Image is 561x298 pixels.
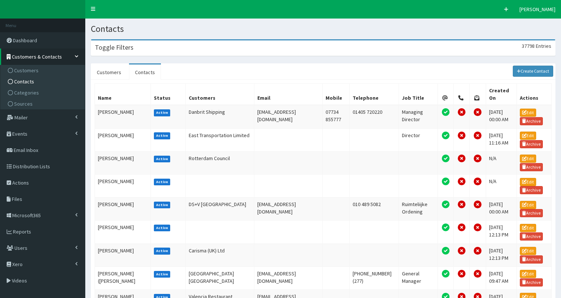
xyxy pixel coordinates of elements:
[399,105,438,128] td: Managing Director
[95,198,151,221] td: [PERSON_NAME]
[95,266,151,289] td: [PERSON_NAME] ([PERSON_NAME]
[399,128,438,151] td: Director
[2,65,85,76] a: Customers
[154,225,171,231] label: Active
[486,174,517,197] td: N/A
[520,178,536,186] a: Edit
[13,163,50,170] span: Distribution Lists
[154,248,171,254] label: Active
[12,130,27,137] span: Events
[350,266,399,289] td: [PHONE_NUMBER] (277)
[91,24,555,34] h1: Contacts
[520,155,536,163] a: Edit
[520,209,543,217] a: Archive
[154,179,171,185] label: Active
[95,44,133,51] h3: Toggle Filters
[186,151,254,174] td: Rotterdam Council
[186,244,254,266] td: Carisma (UK) Ltd
[520,163,543,171] a: Archive
[513,66,554,77] a: Create Contact
[14,89,39,96] span: Categories
[486,151,517,174] td: N/A
[350,105,399,128] td: 01405 720220
[2,76,85,87] a: Contacts
[91,64,127,80] a: Customers
[520,232,543,241] a: Archive
[14,78,34,85] span: Contacts
[154,109,171,116] label: Active
[520,117,543,125] a: Archive
[154,156,171,162] label: Active
[12,261,23,268] span: Xero
[12,179,29,186] span: Actions
[522,43,535,49] span: 37798
[486,105,517,128] td: [DATE] 00:00 AM
[14,114,28,121] span: Mailer
[520,278,543,287] a: Archive
[151,84,186,105] th: Status
[350,84,399,105] th: Telephone
[95,174,151,197] td: [PERSON_NAME]
[2,98,85,109] a: Sources
[322,105,349,128] td: 07734 855777
[520,132,536,140] a: Edit
[454,84,470,105] th: Telephone Permission
[95,105,151,128] td: [PERSON_NAME]
[470,84,486,105] th: Post Permission
[517,84,552,105] th: Actions
[154,271,171,278] label: Active
[520,224,536,232] a: Edit
[486,244,517,266] td: [DATE] 12:13 PM
[486,84,517,105] th: Created On
[254,266,323,289] td: [EMAIL_ADDRESS][DOMAIN_NAME]
[254,198,323,221] td: [EMAIL_ADDRESS][DOMAIN_NAME]
[95,128,151,151] td: [PERSON_NAME]
[186,105,254,128] td: Danbrit Shipping
[520,255,543,264] a: Archive
[322,84,349,105] th: Mobile
[95,84,151,105] th: Name
[520,201,536,209] a: Edit
[95,221,151,244] td: [PERSON_NAME]
[486,221,517,244] td: [DATE] 12:13 PM
[254,105,323,128] td: [EMAIL_ADDRESS][DOMAIN_NAME]
[399,266,438,289] td: General Manager
[536,43,551,49] span: Entries
[95,244,151,266] td: [PERSON_NAME]
[186,198,254,221] td: DS+V [GEOGRAPHIC_DATA]
[486,198,517,221] td: [DATE] 00:00 AM
[95,151,151,174] td: [PERSON_NAME]
[14,245,27,251] span: Users
[154,202,171,208] label: Active
[129,64,161,80] a: Contacts
[520,140,543,148] a: Archive
[154,132,171,139] label: Active
[13,228,31,235] span: Reports
[350,198,399,221] td: 010 489 5082
[186,128,254,151] td: East Transportation Limited
[520,186,543,194] a: Archive
[12,277,27,284] span: Videos
[14,67,39,74] span: Customers
[520,270,536,278] a: Edit
[12,53,62,60] span: Customers & Contacts
[438,84,453,105] th: Email Permission
[12,196,22,202] span: Files
[12,212,41,219] span: Microsoft365
[399,84,438,105] th: Job Title
[519,6,555,13] span: [PERSON_NAME]
[399,198,438,221] td: Ruimteliijke Ordening
[186,84,254,105] th: Customers
[13,37,37,44] span: Dashboard
[520,247,536,255] a: Edit
[486,266,517,289] td: [DATE] 09:47 AM
[486,128,517,151] td: [DATE] 11:16 AM
[186,266,254,289] td: [GEOGRAPHIC_DATA] [GEOGRAPHIC_DATA]
[14,147,38,153] span: Email Inbox
[14,100,33,107] span: Sources
[520,109,536,117] a: Edit
[2,87,85,98] a: Categories
[254,84,323,105] th: Email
